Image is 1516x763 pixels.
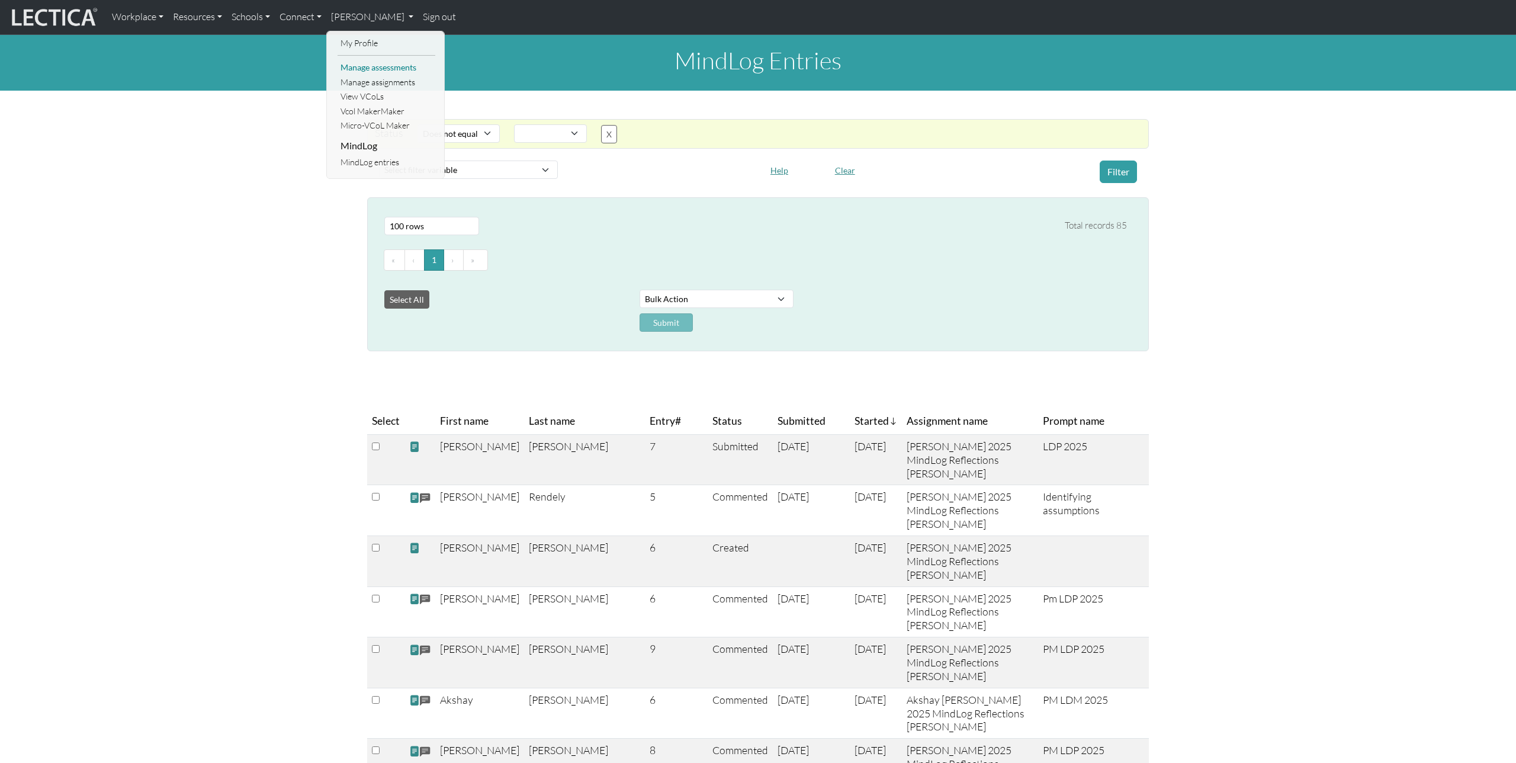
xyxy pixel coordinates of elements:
[424,249,444,271] button: Go to page 1
[338,36,435,170] ul: [PERSON_NAME]
[902,485,1038,536] td: [PERSON_NAME] 2025 MindLog Reflections [PERSON_NAME]
[1038,586,1149,637] td: Pm LDP 2025
[708,434,773,485] td: Submitted
[435,485,524,536] td: [PERSON_NAME]
[338,155,435,170] a: MindLog entries
[435,536,524,587] td: [PERSON_NAME]
[645,688,708,739] td: 6
[1038,688,1149,739] td: PM LDM 2025
[420,492,431,505] span: comments
[708,586,773,637] td: Commented
[850,485,902,536] td: [DATE]
[418,5,461,30] a: Sign out
[902,637,1038,688] td: [PERSON_NAME] 2025 MindLog Reflections [PERSON_NAME]
[712,413,742,429] span: Status
[275,5,326,30] a: Connect
[778,413,826,429] span: Submitted
[708,485,773,536] td: Commented
[367,408,404,435] th: Select
[409,745,420,758] span: view
[708,536,773,587] td: Created
[645,637,708,688] td: 9
[645,434,708,485] td: 7
[773,485,850,536] td: [DATE]
[765,161,794,179] button: Help
[338,89,435,104] a: View VCoLs
[773,688,850,739] td: [DATE]
[1038,485,1149,536] td: Identifying assumptions
[765,163,794,175] a: Help
[409,593,420,605] span: view
[338,104,435,119] a: Vcol MakerMaker
[524,536,645,587] td: [PERSON_NAME]
[1038,434,1149,485] td: LDP 2025
[409,694,420,707] span: view
[902,688,1038,739] td: Akshay [PERSON_NAME] 2025 MindLog Reflections [PERSON_NAME]
[107,5,168,30] a: Workplace
[773,586,850,637] td: [DATE]
[420,643,431,657] span: comments
[850,434,902,485] td: [DATE]
[708,637,773,688] td: Commented
[830,161,860,179] button: Clear
[435,688,524,739] td: Akshay
[420,593,431,607] span: comments
[773,637,850,688] td: [DATE]
[1038,637,1149,688] td: PM LDP 2025
[227,5,275,30] a: Schools
[435,434,524,485] td: [PERSON_NAME]
[524,408,645,435] th: Last name
[601,125,617,143] button: X
[850,536,902,587] td: [DATE]
[850,586,902,637] td: [DATE]
[902,536,1038,587] td: [PERSON_NAME] 2025 MindLog Reflections [PERSON_NAME]
[773,434,850,485] td: [DATE]
[1100,161,1137,183] button: Filter
[384,290,429,309] button: Select All
[440,413,489,429] span: First name
[409,542,420,554] span: view
[524,434,645,485] td: [PERSON_NAME]
[524,637,645,688] td: [PERSON_NAME]
[420,745,431,759] span: comments
[708,688,773,739] td: Commented
[384,249,1127,271] ul: Pagination
[850,688,902,739] td: [DATE]
[650,413,703,429] span: Entry#
[1065,219,1127,233] div: Total records 85
[902,434,1038,485] td: [PERSON_NAME] 2025 MindLog Reflections [PERSON_NAME]
[850,637,902,688] td: [DATE]
[409,492,420,504] span: view
[420,694,431,708] span: comments
[409,643,420,656] span: view
[338,136,435,155] li: MindLog
[338,36,435,51] a: My Profile
[907,413,988,429] span: Assignment name
[850,408,902,435] th: Started
[645,485,708,536] td: 5
[338,60,435,75] a: Manage assessments
[9,6,98,28] img: lecticalive
[409,441,420,453] span: view
[326,5,418,30] a: [PERSON_NAME]
[435,586,524,637] td: [PERSON_NAME]
[645,536,708,587] td: 6
[524,586,645,637] td: [PERSON_NAME]
[524,485,645,536] td: Rendely
[645,586,708,637] td: 6
[902,586,1038,637] td: [PERSON_NAME] 2025 MindLog Reflections [PERSON_NAME]
[338,75,435,90] a: Manage assignments
[435,637,524,688] td: [PERSON_NAME]
[524,688,645,739] td: [PERSON_NAME]
[168,5,227,30] a: Resources
[1043,413,1104,429] span: Prompt name
[338,118,435,133] a: Micro-VCoL Maker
